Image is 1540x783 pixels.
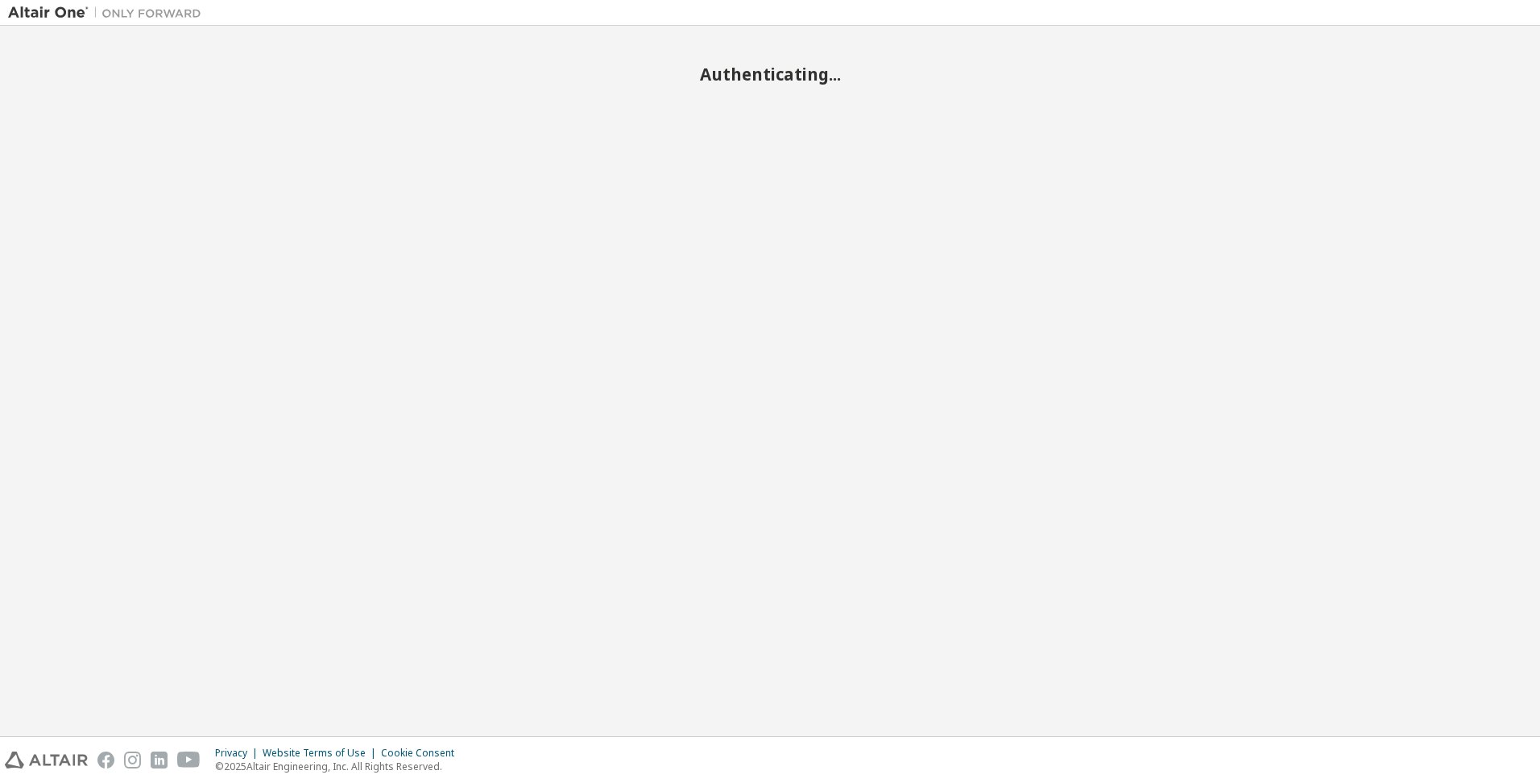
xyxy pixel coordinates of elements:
h2: Authenticating... [8,64,1532,85]
img: linkedin.svg [151,752,168,768]
div: Cookie Consent [381,747,464,760]
p: © 2025 Altair Engineering, Inc. All Rights Reserved. [215,760,464,773]
img: youtube.svg [177,752,201,768]
img: instagram.svg [124,752,141,768]
img: facebook.svg [97,752,114,768]
div: Website Terms of Use [263,747,381,760]
div: Privacy [215,747,263,760]
img: Altair One [8,5,209,21]
img: altair_logo.svg [5,752,88,768]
